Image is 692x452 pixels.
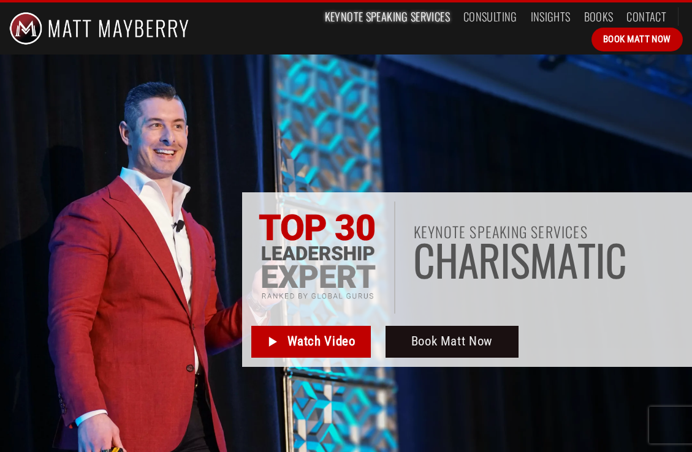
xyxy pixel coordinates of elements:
[287,331,356,352] span: Watch Video
[251,326,371,358] a: Watch Video
[386,326,519,358] a: Book Matt Now
[411,331,493,352] span: Book Matt Now
[603,32,671,47] span: Book Matt Now
[591,28,683,51] a: Book Matt Now
[626,6,666,28] a: Contact
[325,6,450,28] a: Keynote Speaking Services
[9,2,189,55] img: Matt Mayberry
[531,6,571,28] a: Insights
[584,6,614,28] a: Books
[463,6,517,28] a: Consulting
[258,214,376,301] img: Top 30 Leadership Experts
[414,224,683,239] h1: Keynote Speaking Services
